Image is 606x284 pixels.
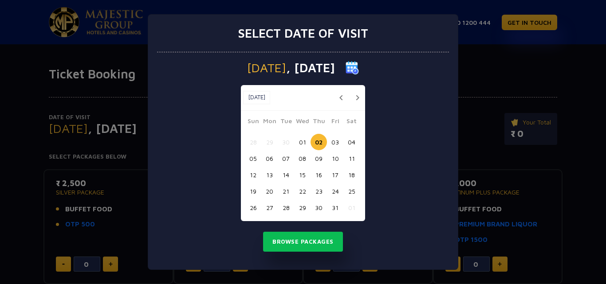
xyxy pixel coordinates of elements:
[261,150,278,167] button: 06
[311,150,327,167] button: 09
[294,150,311,167] button: 08
[294,167,311,183] button: 15
[327,167,343,183] button: 17
[343,116,360,128] span: Sat
[261,183,278,199] button: 20
[278,150,294,167] button: 07
[261,167,278,183] button: 13
[278,134,294,150] button: 30
[278,199,294,216] button: 28
[278,183,294,199] button: 21
[245,116,261,128] span: Sun
[311,134,327,150] button: 02
[294,199,311,216] button: 29
[327,199,343,216] button: 31
[238,26,368,41] h3: Select date of visit
[343,167,360,183] button: 18
[278,116,294,128] span: Tue
[261,199,278,216] button: 27
[327,183,343,199] button: 24
[261,134,278,150] button: 29
[245,183,261,199] button: 19
[247,62,286,74] span: [DATE]
[243,91,270,104] button: [DATE]
[343,199,360,216] button: 01
[294,134,311,150] button: 01
[311,167,327,183] button: 16
[343,150,360,167] button: 11
[245,199,261,216] button: 26
[311,183,327,199] button: 23
[278,167,294,183] button: 14
[286,62,335,74] span: , [DATE]
[311,199,327,216] button: 30
[245,167,261,183] button: 12
[311,116,327,128] span: Thu
[343,134,360,150] button: 04
[263,232,343,252] button: Browse Packages
[346,61,359,74] img: calender icon
[327,134,343,150] button: 03
[261,116,278,128] span: Mon
[343,183,360,199] button: 25
[327,150,343,167] button: 10
[294,183,311,199] button: 22
[294,116,311,128] span: Wed
[245,134,261,150] button: 28
[245,150,261,167] button: 05
[327,116,343,128] span: Fri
